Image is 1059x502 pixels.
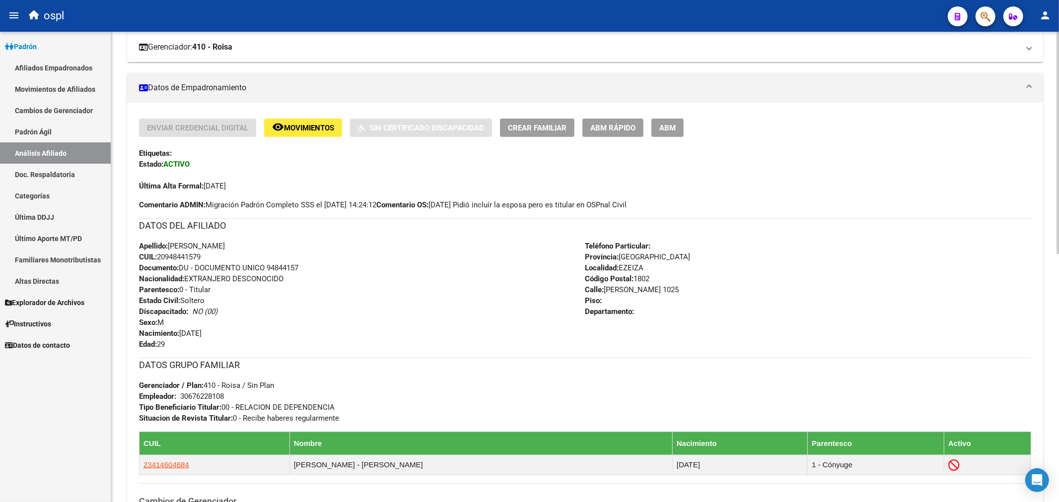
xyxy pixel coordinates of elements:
[139,200,206,209] strong: Comentario ADMIN:
[5,318,51,329] span: Instructivos
[139,274,283,283] span: EXTRANJERO DESCONOCIDO
[192,307,217,316] i: NO (00)
[139,149,172,158] strong: Etiquetas:
[139,42,1019,53] mat-panel-title: Gerenciador:
[139,392,176,401] strong: Empleador:
[289,455,672,475] td: [PERSON_NAME] - [PERSON_NAME]
[127,32,1043,62] mat-expansion-panel-header: Gerenciador:410 - Roisa
[8,9,20,21] mat-icon: menu
[139,340,165,349] span: 29
[808,432,944,455] th: Parentesco
[139,296,180,305] strong: Estado Civil:
[585,285,679,294] span: [PERSON_NAME] 1025
[944,432,1031,455] th: Activo
[585,263,619,272] strong: Localidad:
[284,124,334,132] span: Movimientos
[5,297,84,308] span: Explorador de Archivos
[139,252,157,261] strong: CUIL:
[143,460,189,469] span: 23414604684
[585,296,602,305] strong: Piso:
[139,403,221,412] strong: Tipo Beneficiario Titular:
[139,219,1031,233] h3: DATOS DEL AFILIADO
[672,455,807,475] td: [DATE]
[139,403,335,412] span: 00 - RELACION DE DEPENDENCIA
[590,124,635,132] span: ABM Rápido
[139,381,204,390] strong: Gerenciador / Plan:
[369,124,484,132] span: Sin Certificado Discapacidad
[376,200,428,209] strong: Comentario OS:
[139,82,1019,93] mat-panel-title: Datos de Empadronamiento
[659,124,676,132] span: ABM
[140,432,290,455] th: CUIL
[289,432,672,455] th: Nombre
[139,414,339,423] span: 0 - Recibe haberes regularmente
[139,307,188,316] strong: Discapacitado:
[139,242,168,251] strong: Apellido:
[585,285,604,294] strong: Calle:
[139,381,274,390] span: 410 - Roisa / Sin Plan
[139,263,179,272] strong: Documento:
[44,5,64,27] span: ospl
[1025,468,1049,492] div: Open Intercom Messenger
[139,414,233,423] strong: Situacion de Revista Titular:
[672,432,807,455] th: Nacimiento
[1039,9,1051,21] mat-icon: person
[651,119,684,137] button: ABM
[585,274,650,283] span: 1802
[139,119,256,137] button: Enviar Credencial Digital
[192,42,232,53] strong: 410 - Roisa
[139,242,225,251] span: [PERSON_NAME]
[582,119,643,137] button: ABM Rápido
[5,340,70,351] span: Datos de contacto
[585,242,651,251] strong: Teléfono Particular:
[139,358,1031,372] h3: DATOS GRUPO FAMILIAR
[5,41,37,52] span: Padrón
[139,285,211,294] span: 0 - Titular
[272,121,284,133] mat-icon: remove_red_eye
[139,160,163,169] strong: Estado:
[139,318,164,327] span: M
[139,274,184,283] strong: Nacionalidad:
[180,391,224,402] div: 30676228108
[500,119,574,137] button: Crear Familiar
[139,296,205,305] span: Soltero
[585,263,644,272] span: EZEIZA
[585,252,619,261] strong: Provincia:
[264,119,342,137] button: Movimientos
[139,263,298,272] span: DU - DOCUMENTO UNICO 94844157
[139,329,202,338] span: [DATE]
[139,182,204,190] strong: Última Alta Formal:
[139,318,157,327] strong: Sexo:
[585,307,635,316] strong: Departamento:
[163,160,190,169] strong: ACTIVO
[139,340,157,349] strong: Edad:
[139,252,201,261] span: 20948441579
[127,73,1043,103] mat-expansion-panel-header: Datos de Empadronamiento
[376,199,627,210] span: [DATE] Pidió incluír la esposa pero es titular en OSPnal Civil
[139,182,226,190] span: [DATE]
[147,124,248,132] span: Enviar Credencial Digital
[585,274,634,283] strong: Código Postal:
[139,285,179,294] strong: Parentesco:
[808,455,944,475] td: 1 - Cónyuge
[508,124,566,132] span: Crear Familiar
[139,329,179,338] strong: Nacimiento:
[585,252,691,261] span: [GEOGRAPHIC_DATA]
[350,119,492,137] button: Sin Certificado Discapacidad
[139,199,376,210] span: Migración Padrón Completo SSS el [DATE] 14:24:12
